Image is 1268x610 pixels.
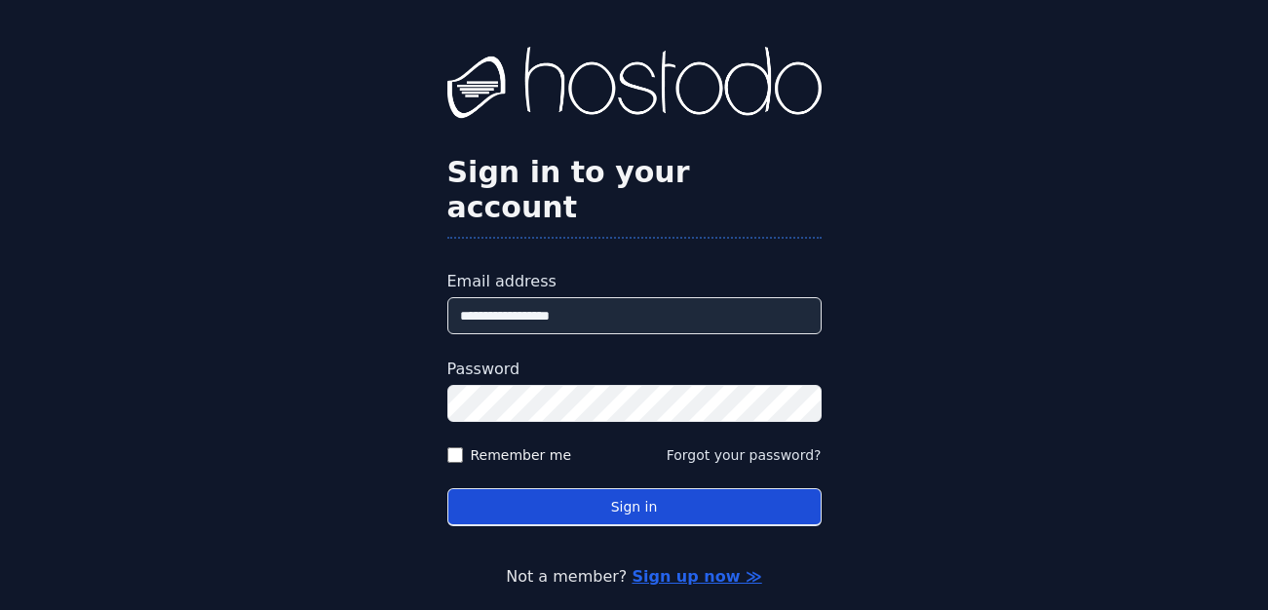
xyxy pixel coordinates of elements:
button: Forgot your password? [667,445,822,465]
p: Not a member? [94,565,1174,589]
label: Remember me [471,445,572,465]
label: Email address [447,270,822,293]
a: Sign up now ≫ [632,567,761,586]
img: Hostodo [447,47,822,125]
h2: Sign in to your account [447,155,822,225]
label: Password [447,358,822,381]
button: Sign in [447,488,822,526]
